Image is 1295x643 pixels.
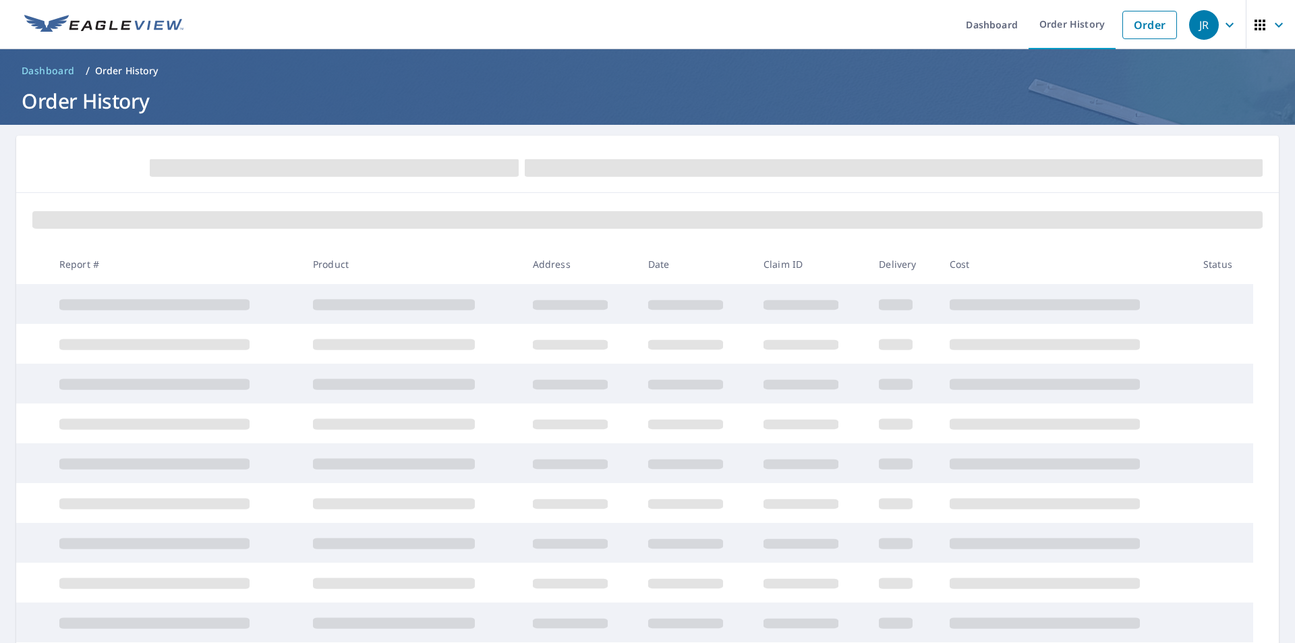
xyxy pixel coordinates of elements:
[1192,244,1253,284] th: Status
[95,64,159,78] p: Order History
[16,87,1279,115] h1: Order History
[16,60,1279,82] nav: breadcrumb
[868,244,938,284] th: Delivery
[939,244,1192,284] th: Cost
[1189,10,1219,40] div: JR
[24,15,183,35] img: EV Logo
[637,244,753,284] th: Date
[302,244,522,284] th: Product
[522,244,637,284] th: Address
[16,60,80,82] a: Dashboard
[49,244,302,284] th: Report #
[753,244,868,284] th: Claim ID
[1122,11,1177,39] a: Order
[86,63,90,79] li: /
[22,64,75,78] span: Dashboard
